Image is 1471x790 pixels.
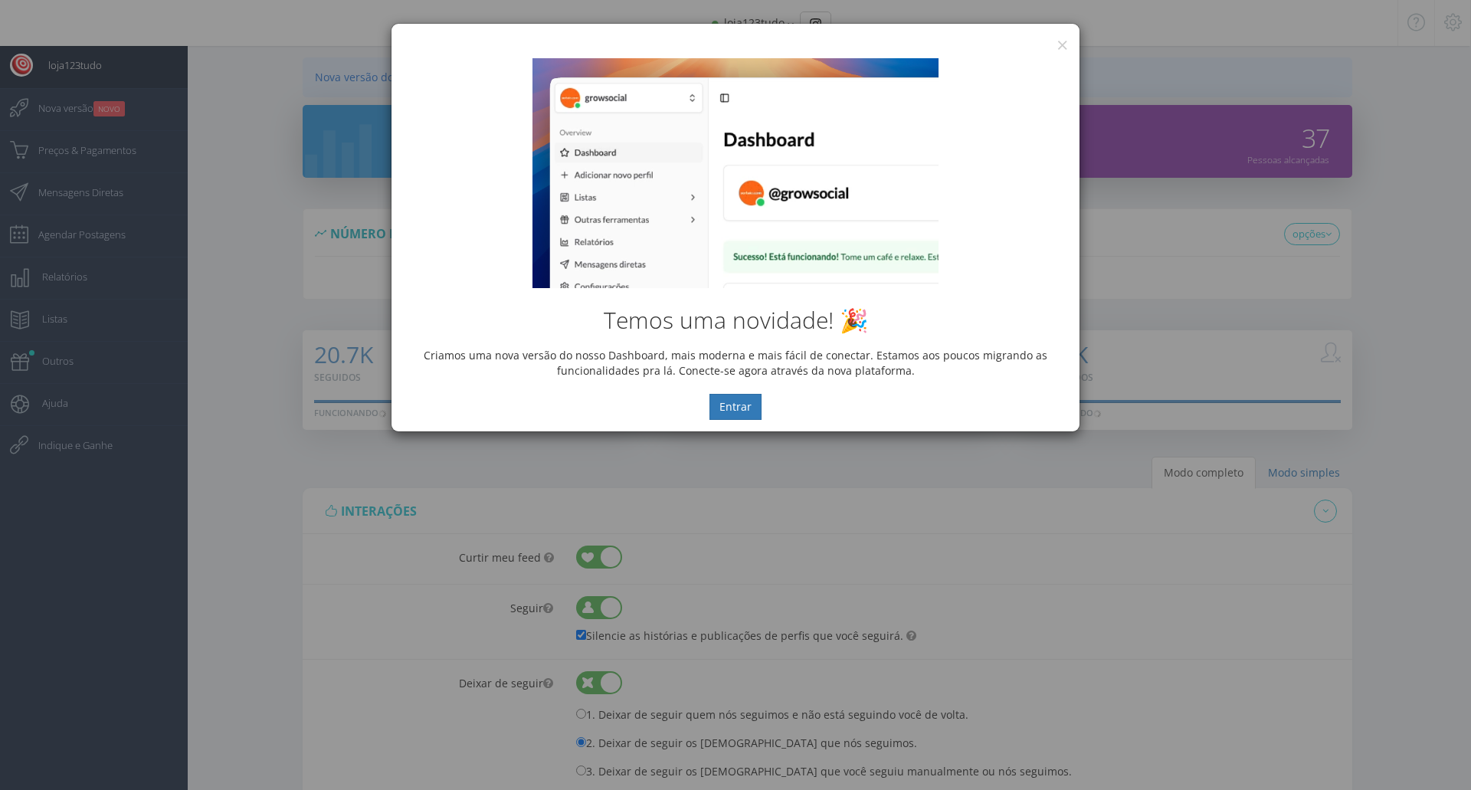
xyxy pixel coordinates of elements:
button: × [1057,34,1068,55]
p: Criamos uma nova versão do nosso Dashboard, mais moderna e mais fácil de conectar. Estamos aos po... [403,348,1068,379]
img: New Dashboard [532,58,939,288]
button: Entrar [709,394,762,420]
h2: Temos uma novidade! 🎉 [403,307,1068,333]
iframe: Abre um widget para que você possa encontrar mais informações [1354,744,1456,782]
